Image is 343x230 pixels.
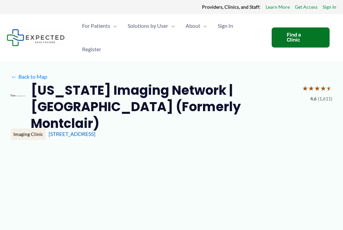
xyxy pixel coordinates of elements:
span: ★ [302,82,308,94]
a: Sign In [323,3,336,11]
div: Imaging Clinic [11,129,46,140]
img: Expected Healthcare Logo - side, dark font, small [7,29,65,46]
span: Sign In [218,14,233,37]
a: For PatientsMenu Toggle [77,14,122,37]
span: (1,611) [318,94,332,103]
span: ★ [326,82,332,94]
a: Learn More [266,3,290,11]
span: Menu Toggle [168,14,175,37]
span: Menu Toggle [200,14,207,37]
span: ★ [308,82,314,94]
span: About [186,14,200,37]
span: ★ [320,82,326,94]
span: Solutions by User [128,14,168,37]
nav: Primary Site Navigation [77,14,265,61]
a: Register [77,37,107,61]
span: ← [11,73,17,80]
span: Menu Toggle [110,14,117,37]
span: ★ [314,82,320,94]
span: For Patients [82,14,110,37]
h2: [US_STATE] Imaging Network | [GEOGRAPHIC_DATA] (Formerly Montclair) [31,82,297,132]
a: Find a Clinic [272,27,330,48]
a: [STREET_ADDRESS] [49,131,95,137]
a: ←Back to Map [11,72,47,82]
a: AboutMenu Toggle [180,14,212,37]
span: 4.6 [310,94,317,103]
strong: Providers, Clinics, and Staff: [202,4,261,10]
span: Register [82,37,101,61]
a: Sign In [212,14,238,37]
a: Get Access [295,3,318,11]
a: Solutions by UserMenu Toggle [122,14,180,37]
